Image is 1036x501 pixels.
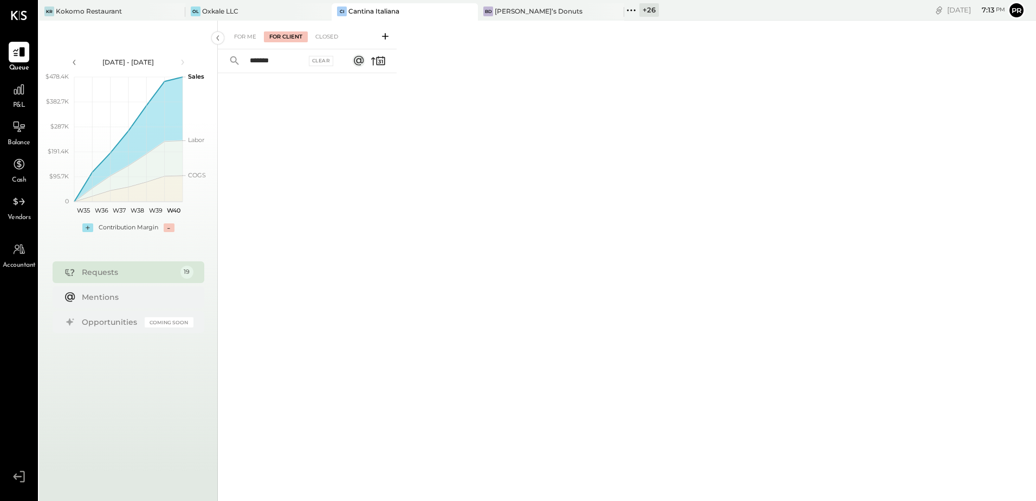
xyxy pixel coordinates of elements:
div: [DATE] - [DATE] [82,57,174,67]
span: Vendors [8,213,31,223]
text: 0 [65,197,69,205]
a: Queue [1,42,37,73]
div: Contribution Margin [99,223,158,232]
div: Requests [82,267,175,278]
div: 19 [180,266,193,279]
div: Mentions [82,292,188,303]
text: $287K [50,123,69,130]
div: Kokomo Restaurant [56,7,122,16]
text: Sales [188,73,204,80]
div: Cantina Italiana [348,7,399,16]
text: $478.4K [46,73,69,80]
div: Clear [309,56,334,66]
text: W37 [113,207,126,214]
span: Queue [9,63,29,73]
div: OL [191,7,200,16]
span: P&L [13,101,25,111]
div: Oxkale LLC [202,7,238,16]
text: W38 [131,207,144,214]
div: For Me [229,31,262,42]
text: W40 [166,207,180,214]
text: Labor [188,136,204,144]
a: Cash [1,154,37,185]
div: For Client [264,31,308,42]
span: Cash [12,176,26,185]
span: Balance [8,138,30,148]
div: KR [44,7,54,16]
a: Balance [1,117,37,148]
a: Accountant [1,239,37,271]
text: $95.7K [49,172,69,180]
div: Closed [310,31,344,42]
button: Pr [1008,2,1025,19]
div: [DATE] [947,5,1005,15]
a: P&L [1,79,37,111]
text: COGS [188,171,206,179]
div: + [82,223,93,232]
text: $382.7K [46,98,69,105]
div: Opportunities [82,317,139,327]
text: $191.4K [48,147,69,155]
div: copy link [934,4,944,16]
div: [PERSON_NAME]’s Donuts [495,7,582,16]
text: W39 [148,207,162,214]
text: W35 [76,207,89,214]
text: W36 [94,207,108,214]
div: BD [483,7,493,16]
div: - [164,223,174,232]
span: Accountant [3,261,36,271]
div: Coming Soon [145,317,193,327]
a: Vendors [1,191,37,223]
div: + 26 [639,3,659,17]
div: CI [337,7,347,16]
